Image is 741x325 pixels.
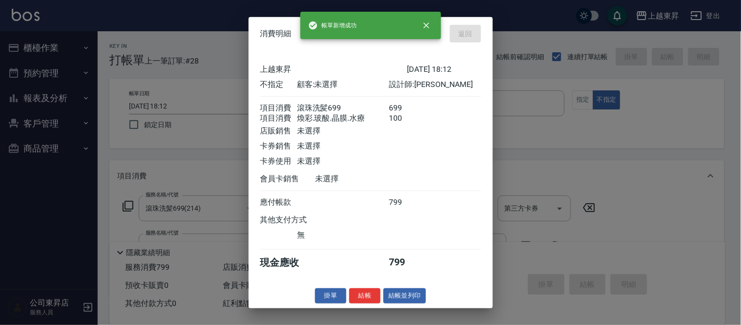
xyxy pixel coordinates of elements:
span: 帳單新增成功 [308,21,357,30]
div: 699 [389,103,425,113]
div: 100 [389,113,425,124]
div: 未選擇 [297,126,389,136]
div: 設計師: [PERSON_NAME] [389,80,481,90]
button: 結帳 [349,288,381,303]
div: 799 [389,197,425,208]
div: 無 [297,230,389,240]
div: 卡券銷售 [260,141,297,152]
div: 項目消費 [260,113,297,124]
div: 其他支付方式 [260,215,334,225]
div: 應付帳款 [260,197,297,208]
div: 項目消費 [260,103,297,113]
div: 799 [389,256,425,269]
button: 結帳並列印 [383,288,426,303]
div: 上越東昇 [260,65,407,75]
div: 不指定 [260,80,297,90]
div: 未選擇 [297,141,389,152]
div: 滾珠洗髪699 [297,103,389,113]
div: [DATE] 18:12 [407,65,481,75]
button: 掛單 [315,288,346,303]
div: 會員卡銷售 [260,174,316,184]
div: 未選擇 [297,156,389,167]
div: 店販銷售 [260,126,297,136]
div: 卡券使用 [260,156,297,167]
div: 顧客: 未選擇 [297,80,389,90]
div: 煥彩.玻酸.晶膜.水療 [297,113,389,124]
button: close [416,15,437,36]
div: 未選擇 [316,174,407,184]
span: 消費明細 [260,29,292,39]
div: 現金應收 [260,256,316,269]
